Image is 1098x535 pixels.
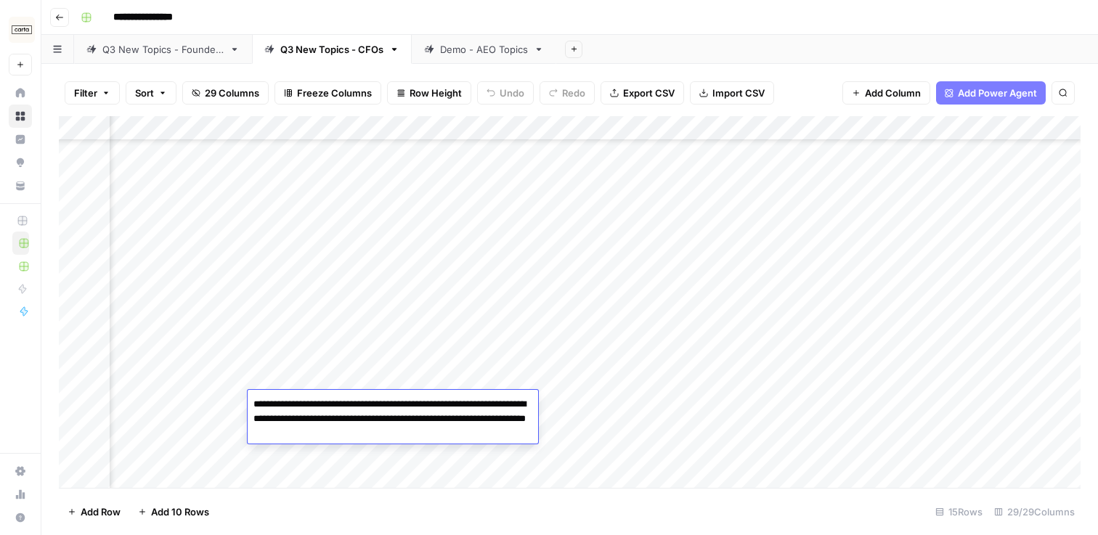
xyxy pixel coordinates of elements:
a: Usage [9,483,32,506]
button: Export CSV [601,81,684,105]
button: Redo [540,81,595,105]
span: Filter [74,86,97,100]
button: Sort [126,81,176,105]
div: Demo - AEO Topics [440,42,528,57]
span: Undo [500,86,524,100]
span: Import CSV [712,86,765,100]
span: Add Power Agent [958,86,1037,100]
a: Opportunities [9,151,32,174]
div: 15 Rows [930,500,988,523]
a: Demo - AEO Topics [412,35,556,64]
div: Q3 New Topics - CFOs [280,42,383,57]
button: Freeze Columns [274,81,381,105]
button: Filter [65,81,120,105]
span: Export CSV [623,86,675,100]
span: Add Column [865,86,921,100]
div: Q3 New Topics - Founders [102,42,224,57]
button: Import CSV [690,81,774,105]
a: Settings [9,460,32,483]
button: Add Power Agent [936,81,1046,105]
a: Q3 New Topics - Founders [74,35,252,64]
img: Carta Logo [9,17,35,43]
span: Sort [135,86,154,100]
button: Add Column [842,81,930,105]
span: Add 10 Rows [151,505,209,519]
span: Freeze Columns [297,86,372,100]
button: Add 10 Rows [129,500,218,523]
button: Help + Support [9,506,32,529]
a: Your Data [9,174,32,197]
div: 29/29 Columns [988,500,1081,523]
button: Add Row [59,500,129,523]
button: Undo [477,81,534,105]
a: Q3 New Topics - CFOs [252,35,412,64]
span: Row Height [410,86,462,100]
span: Redo [562,86,585,100]
span: 29 Columns [205,86,259,100]
button: Row Height [387,81,471,105]
span: Add Row [81,505,121,519]
a: Home [9,81,32,105]
button: Workspace: Carta [9,12,32,48]
a: Browse [9,105,32,128]
a: Insights [9,128,32,151]
button: 29 Columns [182,81,269,105]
